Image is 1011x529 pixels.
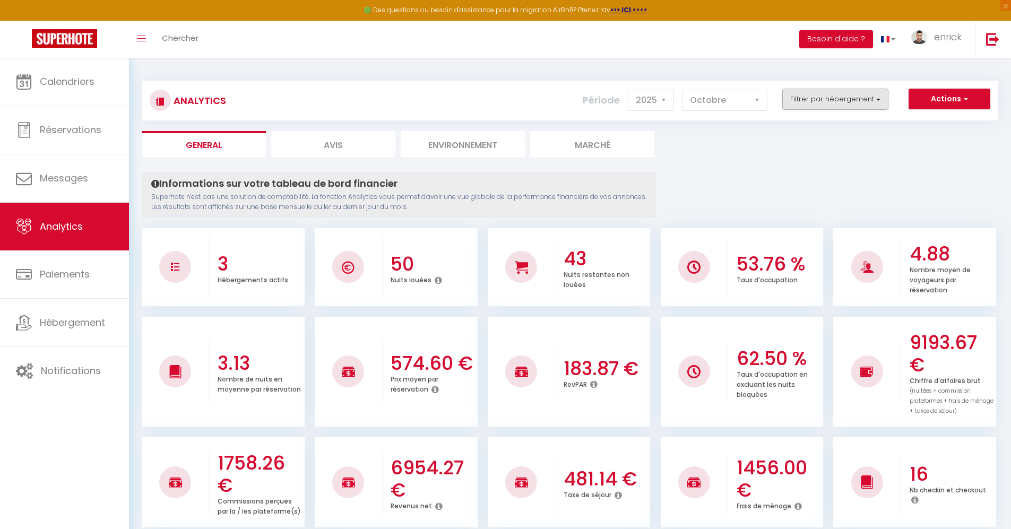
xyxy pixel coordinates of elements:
h3: 481.14 € [564,468,648,490]
h3: Analytics [171,89,226,112]
p: RevPAR [564,378,587,389]
h3: 3 [218,253,302,275]
h3: 574.60 € [391,352,475,375]
li: General [142,131,266,157]
p: Taxe de séjour [564,488,611,499]
img: Super Booking [32,29,97,48]
h3: 9193.67 € [910,332,994,376]
h3: 4.88 [910,243,994,265]
span: Hébergement [40,316,105,329]
a: Chercher [154,21,206,58]
span: enrick [934,30,962,44]
p: Commissions perçues par la / les plateforme(s) [218,495,301,516]
p: Revenus net [391,499,432,510]
li: Marché [530,131,654,157]
button: Actions [909,89,990,110]
li: Avis [271,131,395,157]
h3: 16 [910,463,994,485]
p: Frais de ménage [737,499,791,510]
h3: 62.50 % [737,348,821,370]
span: Paiements [40,267,90,281]
span: Réservations [40,123,101,136]
li: Environnement [401,131,525,157]
button: Filtrer par hébergement [782,89,888,110]
a: ... enrick [903,21,975,58]
p: Taux d'occupation en excluant les nuits bloquées [737,368,808,399]
img: NO IMAGE [687,365,701,378]
p: Nuits louées [391,273,431,284]
h3: 1456.00 € [737,457,821,501]
label: Période [583,89,620,112]
span: Chercher [162,32,198,44]
p: Nombre moyen de voyageurs par réservation [910,263,971,294]
p: Nombre de nuits en moyenne par réservation [218,372,301,394]
h3: 3.13 [218,352,302,375]
span: Notifications [41,364,101,377]
p: Chiffre d'affaires brut [910,374,993,415]
p: Nuits restantes non louées [564,268,629,289]
button: Besoin d'aide ? [799,30,873,48]
span: Messages [40,171,88,185]
h3: 50 [391,253,475,275]
h3: 43 [564,248,648,270]
h3: 53.76 % [737,253,821,275]
img: NO IMAGE [171,263,179,271]
h3: 1758.26 € [218,452,302,497]
a: >>> ICI <<<< [610,5,647,14]
span: (nuitées + commission plateformes + frais de ménage + taxes de séjour) [910,387,993,415]
p: Nb checkin et checkout [910,483,986,495]
img: logout [986,32,999,46]
h4: Informations sur votre tableau de bord financier [151,178,646,189]
p: Superhote n'est pas une solution de comptabilité. La fonction Analytics vous permet d'avoir une v... [151,192,646,212]
h3: 183.87 € [564,358,648,380]
img: ... [911,30,927,44]
span: Analytics [40,220,83,233]
span: Calendriers [40,75,94,88]
img: NO IMAGE [860,365,874,378]
p: Taux d'occupation [737,273,798,284]
p: Prix moyen par réservation [391,372,438,394]
p: Hébergements actifs [218,273,288,284]
h3: 6954.27 € [391,457,475,501]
